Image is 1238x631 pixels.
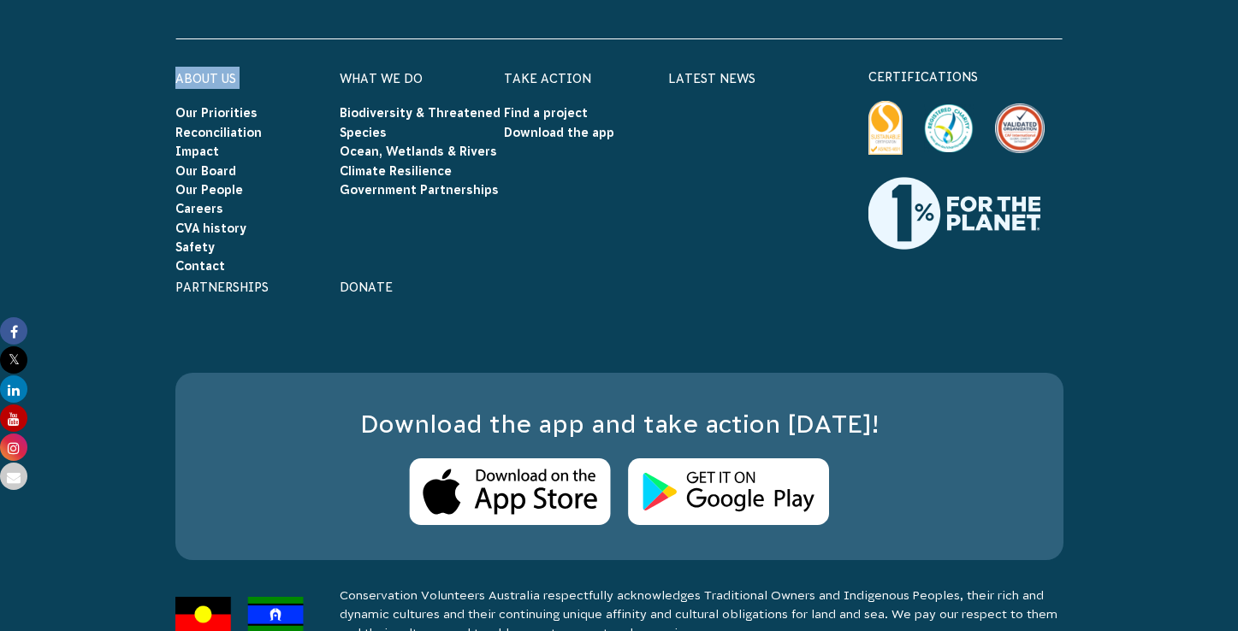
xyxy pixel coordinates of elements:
a: Climate Resilience [340,164,452,178]
a: Take Action [504,72,591,86]
img: Android Store Logo [628,458,829,526]
a: Latest News [668,72,755,86]
a: Ocean, Wetlands & Rivers [340,144,497,158]
a: Our Board [175,164,236,178]
a: Find a project [504,106,588,120]
p: certifications [868,67,1063,87]
a: Biodiversity & Threatened Species [340,106,501,139]
a: Our People [175,183,243,197]
a: Impact [175,144,219,158]
a: Government Partnerships [340,183,499,197]
a: Partnerships [175,280,269,294]
a: Safety [175,240,215,254]
a: Careers [175,202,223,215]
h3: Download the app and take action [DATE]! [210,407,1029,442]
img: Apple Store Logo [409,458,611,526]
a: About Us [175,72,236,86]
a: CVA history [175,221,246,235]
a: Donate [340,280,393,294]
a: Reconciliation [175,126,262,139]
a: Contact [175,259,225,273]
a: Download the app [504,126,614,139]
a: What We Do [340,72,423,86]
a: Our Priorities [175,106,258,120]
